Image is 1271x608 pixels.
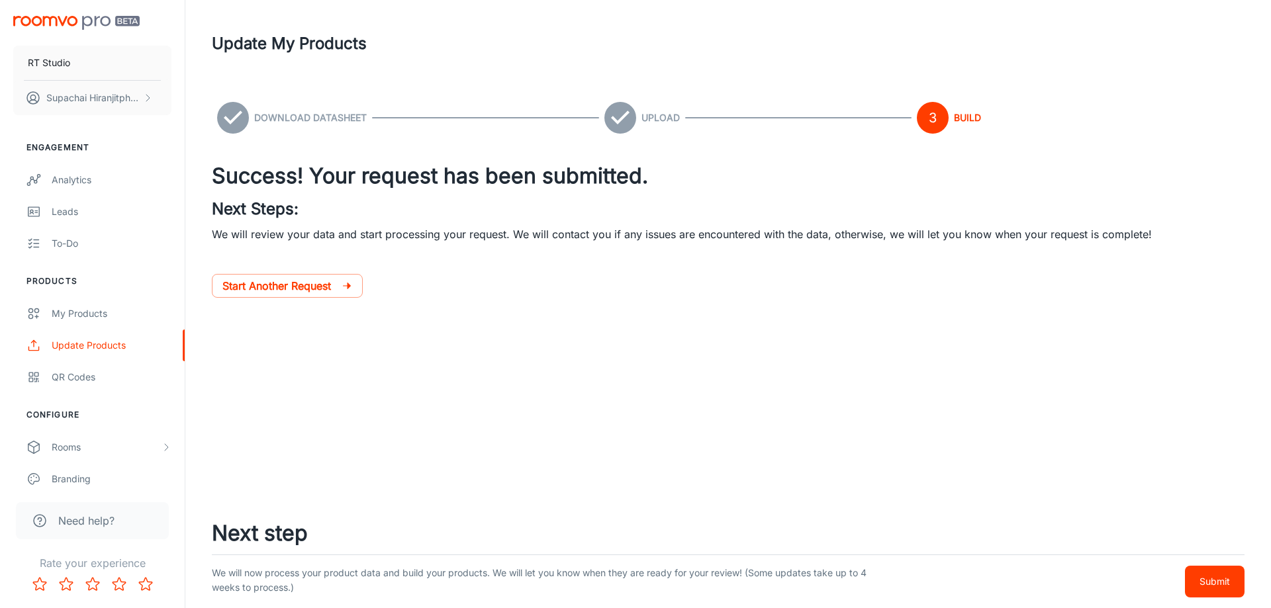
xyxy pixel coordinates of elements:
[212,160,1245,192] h2: Success! Your request has been submitted.
[13,16,140,30] img: Roomvo PRO Beta
[254,110,367,125] h6: Download Datasheet
[954,110,981,125] h6: Build
[46,91,140,105] p: Supachai Hiranjitphonchana
[13,46,171,80] button: RT Studio
[212,197,1245,221] p: Next Steps:
[212,32,367,56] h1: Update My Products
[641,110,680,125] h6: Upload
[52,236,171,251] div: To-do
[52,204,171,219] div: Leads
[212,226,1245,242] p: We will review your data and start processing your request. We will contact you if any issues are...
[13,81,171,115] button: Supachai Hiranjitphonchana
[222,278,342,294] p: Start Another Request
[929,110,937,126] text: 3
[28,56,70,70] p: RT Studio
[212,274,363,298] button: Start Another Request
[52,370,171,384] div: QR Codes
[52,306,171,321] div: My Products
[52,338,171,353] div: Update Products
[52,173,171,187] div: Analytics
